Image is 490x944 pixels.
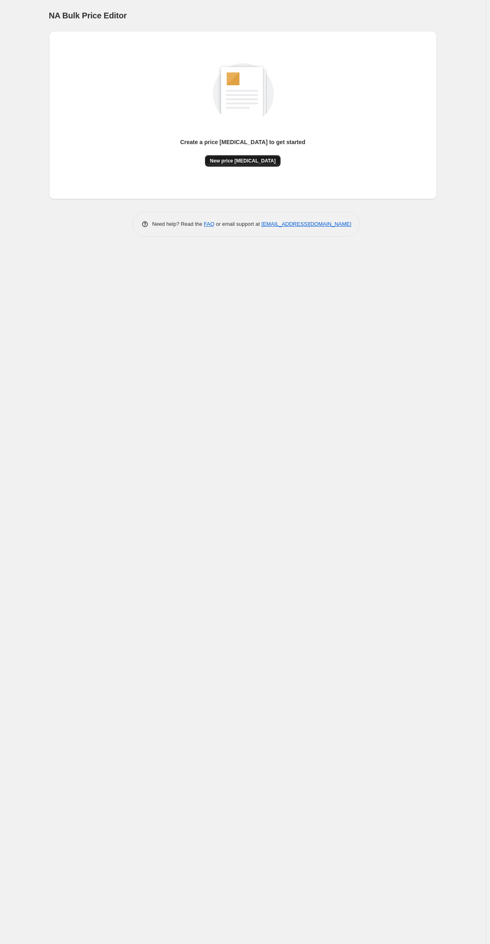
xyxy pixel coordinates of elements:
p: Create a price [MEDICAL_DATA] to get started [180,138,305,146]
a: [EMAIL_ADDRESS][DOMAIN_NAME] [261,221,351,227]
span: NA Bulk Price Editor [49,11,127,20]
span: or email support at [214,221,261,227]
a: FAQ [204,221,214,227]
span: New price [MEDICAL_DATA] [210,158,276,164]
span: Need help? Read the [152,221,204,227]
button: New price [MEDICAL_DATA] [205,155,281,167]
